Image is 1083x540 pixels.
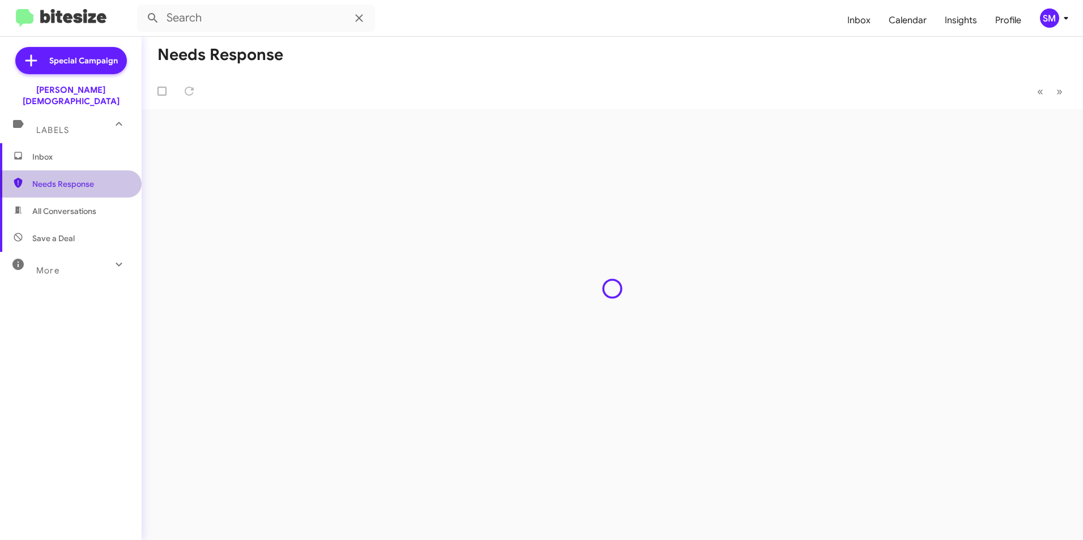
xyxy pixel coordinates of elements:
[880,4,936,37] a: Calendar
[838,4,880,37] a: Inbox
[32,151,129,162] span: Inbox
[36,265,59,276] span: More
[986,4,1030,37] a: Profile
[1030,8,1071,28] button: SM
[936,4,986,37] a: Insights
[32,233,75,244] span: Save a Deal
[1050,80,1069,103] button: Next
[1037,84,1043,98] span: «
[1056,84,1063,98] span: »
[1031,80,1069,103] nav: Page navigation example
[32,205,96,217] span: All Conversations
[157,46,283,64] h1: Needs Response
[32,178,129,190] span: Needs Response
[15,47,127,74] a: Special Campaign
[49,55,118,66] span: Special Campaign
[36,125,69,135] span: Labels
[1030,80,1050,103] button: Previous
[1040,8,1059,28] div: SM
[137,5,375,32] input: Search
